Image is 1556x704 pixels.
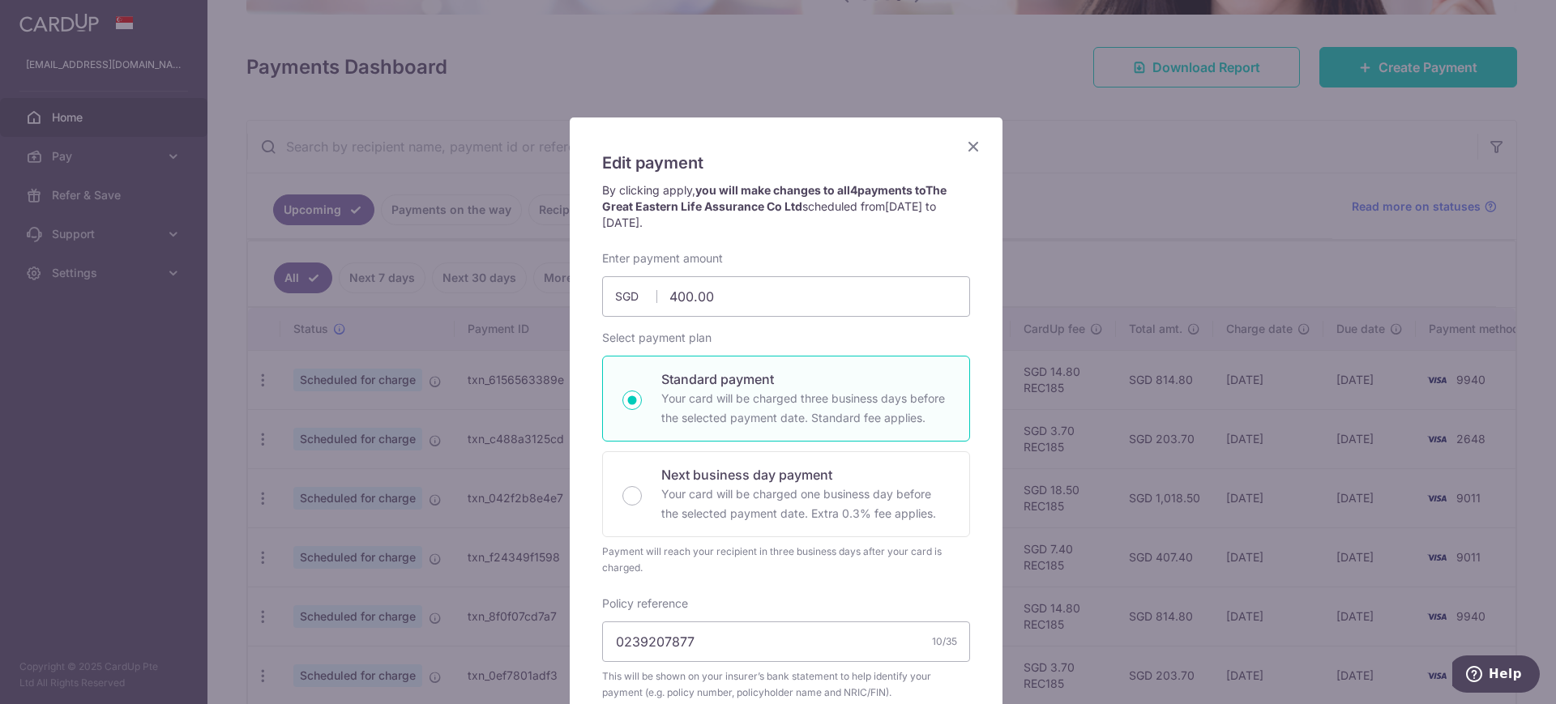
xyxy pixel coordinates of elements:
input: 0.00 [602,276,970,317]
p: By clicking apply, scheduled from . [602,182,970,231]
label: Policy reference [602,595,688,612]
strong: you will make changes to all payments to [602,183,947,213]
div: 10/35 [932,634,957,650]
p: Next business day payment [661,465,950,484]
span: 4 [850,183,857,197]
label: Enter payment amount [602,250,723,267]
h5: Edit payment [602,150,970,176]
p: Your card will be charged one business day before the selected payment date. Extra 0.3% fee applies. [661,484,950,523]
p: Your card will be charged three business days before the selected payment date. Standard fee appl... [661,389,950,428]
div: Payment will reach your recipient in three business days after your card is charged. [602,544,970,576]
button: Close [964,137,983,156]
label: Select payment plan [602,330,712,346]
p: Standard payment [661,369,950,389]
span: This will be shown on your insurer’s bank statement to help identify your payment (e.g. policy nu... [602,668,970,701]
span: SGD [615,288,657,305]
iframe: Opens a widget where you can find more information [1452,655,1540,696]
